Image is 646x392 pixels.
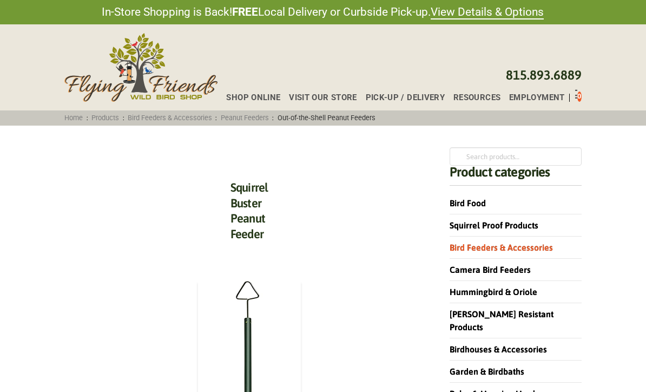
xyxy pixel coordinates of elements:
[64,33,217,102] img: Flying Friends Wild Bird Shop Logo
[450,344,547,354] a: Birdhouses & Accessories
[450,243,553,252] a: Bird Feeders & Accessories
[280,94,357,102] a: Visit Our Store
[217,114,272,122] a: Peanut Feeders
[450,166,582,186] h4: Product categories
[357,94,445,102] a: Pick-up / Delivery
[61,114,379,122] span: : : : :
[506,68,582,82] a: 815.893.6889
[217,94,280,102] a: Shop Online
[274,114,379,122] span: Out-of-the-Shell Peanut Feeders
[232,5,258,18] strong: FREE
[450,265,531,275] a: Camera Bird Feeders
[102,4,544,20] span: In-Store Shopping is Back! Local Delivery or Curbside Pick-up.
[366,94,445,102] span: Pick-up / Delivery
[450,287,537,297] a: Hummingbird & Oriole
[500,94,564,102] a: Employment
[577,92,581,100] span: 0
[289,94,357,102] span: Visit Our Store
[450,147,582,166] input: Search products…
[509,94,565,102] span: Employment
[431,5,544,19] a: View Details & Options
[61,114,87,122] a: Home
[450,220,538,230] a: Squirrel Proof Products
[230,180,268,241] a: Squirrel Buster Peanut Feeder
[450,367,524,376] a: Garden & Birdbaths
[88,114,123,122] a: Products
[575,89,577,102] div: Toggle Off Canvas Content
[453,94,500,102] span: Resources
[124,114,216,122] a: Bird Feeders & Accessories
[226,94,280,102] span: Shop Online
[450,198,486,208] a: Bird Food
[445,94,500,102] a: Resources
[450,309,553,332] a: [PERSON_NAME] Resistant Products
